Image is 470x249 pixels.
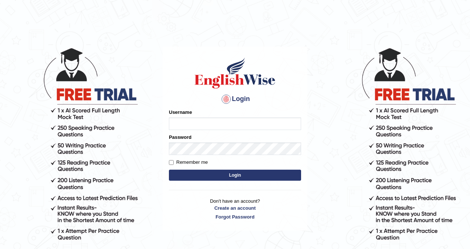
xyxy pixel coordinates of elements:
[169,109,192,116] label: Username
[169,159,208,166] label: Remember me
[169,213,301,220] a: Forgot Password
[169,134,191,141] label: Password
[169,198,301,220] p: Don't have an account?
[169,205,301,212] a: Create an account
[169,170,301,181] button: Login
[193,57,277,90] img: Logo of English Wise sign in for intelligent practice with AI
[169,93,301,105] h4: Login
[169,160,174,165] input: Remember me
